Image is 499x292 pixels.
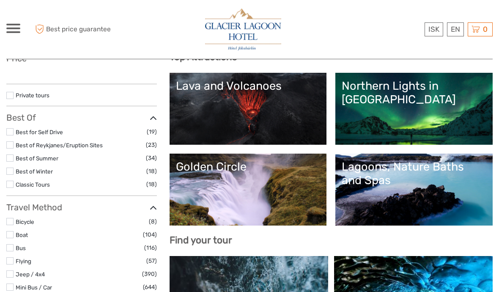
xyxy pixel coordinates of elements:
img: 2790-86ba44ba-e5e5-4a53-8ab7-28051417b7bc_logo_big.jpg [205,8,281,50]
span: (57) [146,256,157,266]
b: Find your tour [170,234,232,246]
a: Private tours [16,92,49,99]
a: Lagoons, Nature Baths and Spas [342,160,486,219]
a: Mini Bus / Car [16,284,52,291]
span: (18) [146,179,157,189]
div: Northern Lights in [GEOGRAPHIC_DATA] [342,79,486,107]
a: Bus [16,245,26,251]
div: Lava and Volcanoes [176,79,321,93]
a: Northern Lights in [GEOGRAPHIC_DATA] [342,79,486,138]
div: EN [447,22,464,36]
div: Golden Circle [176,160,321,174]
span: (19) [147,127,157,137]
span: (104) [143,230,157,240]
a: Flying [16,258,31,264]
span: 0 [482,25,489,33]
span: (8) [149,217,157,226]
span: (390) [142,269,157,279]
a: Best of Summer [16,155,58,162]
span: (644) [143,282,157,292]
h3: Travel Method [6,202,157,212]
span: (34) [146,153,157,163]
span: (23) [146,140,157,150]
a: Best of Reykjanes/Eruption Sites [16,142,103,149]
a: Best for Self Drive [16,129,63,135]
a: Best of Winter [16,168,53,175]
a: Golden Circle [176,160,321,219]
a: Bicycle [16,218,34,225]
span: (18) [146,166,157,176]
div: Lagoons, Nature Baths and Spas [342,160,486,187]
span: Best price guarantee [33,22,128,36]
a: Jeep / 4x4 [16,271,45,278]
a: Classic Tours [16,181,50,188]
span: ISK [428,25,439,33]
a: Lava and Volcanoes [176,79,321,138]
a: Boat [16,231,28,238]
span: (116) [144,243,157,253]
h3: Best Of [6,113,157,123]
